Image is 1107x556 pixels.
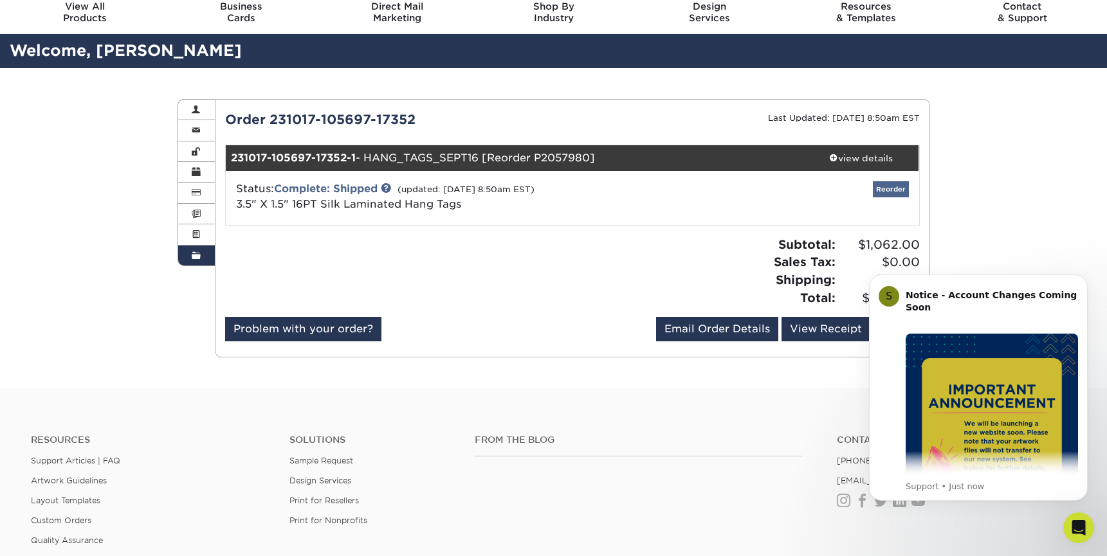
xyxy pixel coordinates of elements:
div: Industry [475,1,632,24]
a: Reorder [873,181,909,197]
a: Complete: Shipped [274,183,378,195]
a: Custom Orders [31,516,91,525]
span: $1,106.60 [839,289,920,307]
a: Print for Resellers [289,496,359,505]
span: $44.60 [839,271,920,289]
span: $1,062.00 [839,236,920,254]
a: Problem with your order? [225,317,381,341]
div: Services [632,1,788,24]
span: Contact [944,1,1101,12]
iframe: Intercom notifications message [850,255,1107,521]
span: Design [632,1,788,12]
a: Support Articles | FAQ [31,456,120,465]
a: [PHONE_NUMBER] [837,456,917,465]
div: view details [803,152,919,165]
iframe: Intercom live chat [1063,512,1094,543]
div: Status: [226,181,688,212]
div: Cards [163,1,319,24]
strong: Sales Tax: [774,255,836,269]
strong: Total: [800,291,836,305]
span: $0.00 [839,253,920,271]
div: Products [7,1,163,24]
span: Direct Mail [319,1,475,12]
span: 3.5" X 1.5" 16PT Silk Laminated Hang Tags [236,198,461,210]
a: View Receipt [782,317,870,341]
a: Sample Request [289,456,353,465]
a: [EMAIL_ADDRESS][DOMAIN_NAME] [837,476,991,485]
span: Resources [788,1,944,12]
h4: From the Blog [475,435,802,445]
div: Marketing [319,1,475,24]
a: Email Order Details [656,317,778,341]
div: & Templates [788,1,944,24]
a: Contact [837,435,1076,445]
a: Design Services [289,476,351,485]
small: Last Updated: [DATE] 8:50am EST [768,113,920,123]
strong: Subtotal: [778,237,836,251]
h4: Resources [31,435,270,445]
a: Print for Nonprofits [289,516,367,525]
div: Order 231017-105697-17352 [215,110,572,129]
a: view details [803,145,919,171]
strong: 231017-105697-17352-1 [231,152,356,164]
div: - HANG_TAGS_SEPT16 [Reorder P2057980] [226,145,803,171]
span: View All [7,1,163,12]
a: Artwork Guidelines [31,476,107,485]
iframe: Google Customer Reviews [3,517,109,552]
small: (updated: [DATE] 8:50am EST) [398,184,535,194]
div: & Support [944,1,1101,24]
span: Business [163,1,319,12]
strong: Shipping: [776,273,836,287]
span: Shop By [475,1,632,12]
a: Layout Templates [31,496,100,505]
h4: Solutions [289,435,455,445]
